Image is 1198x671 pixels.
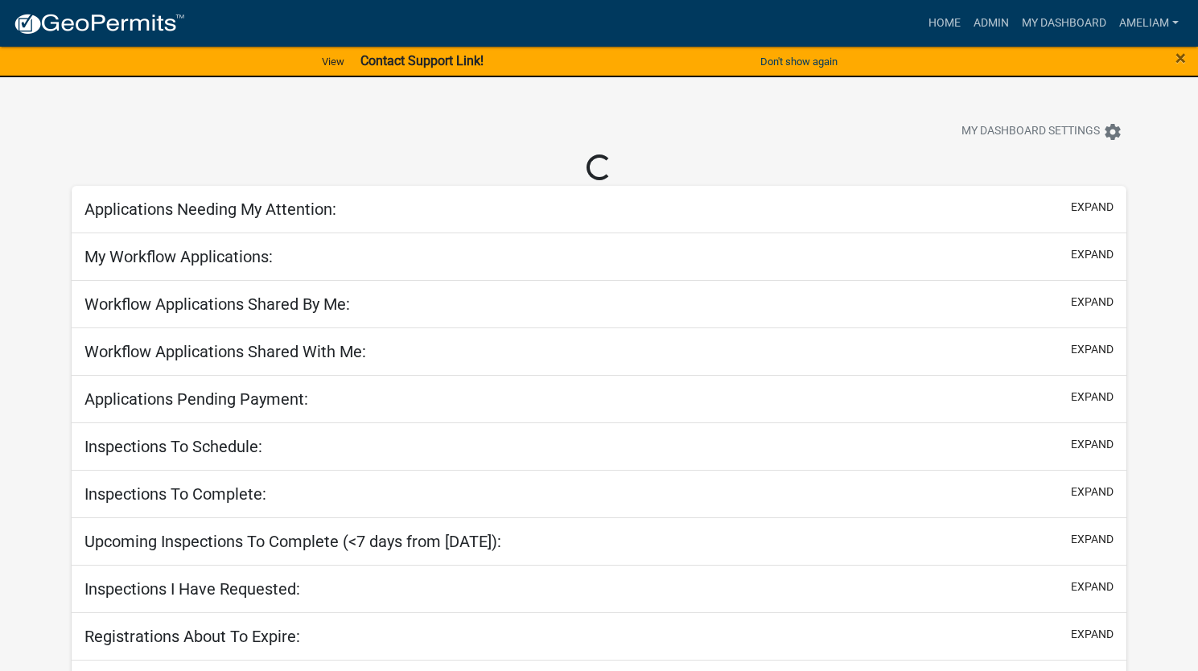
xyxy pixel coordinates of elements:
[84,532,501,551] h5: Upcoming Inspections To Complete (<7 days from [DATE]):
[84,342,366,361] h5: Workflow Applications Shared With Me:
[1071,294,1114,311] button: expand
[360,53,484,68] strong: Contact Support Link!
[84,247,273,266] h5: My Workflow Applications:
[84,294,350,314] h5: Workflow Applications Shared By Me:
[315,48,351,75] a: View
[1071,436,1114,453] button: expand
[84,484,266,504] h5: Inspections To Complete:
[1071,484,1114,500] button: expand
[1113,8,1185,39] a: AmeliaM
[1103,122,1122,142] i: settings
[1175,47,1186,69] span: ×
[1175,48,1186,68] button: Close
[1071,531,1114,548] button: expand
[1071,246,1114,263] button: expand
[1071,578,1114,595] button: expand
[84,579,300,599] h5: Inspections I Have Requested:
[1071,199,1114,216] button: expand
[1071,389,1114,405] button: expand
[84,627,300,646] h5: Registrations About To Expire:
[754,48,844,75] button: Don't show again
[1015,8,1113,39] a: My Dashboard
[84,437,262,456] h5: Inspections To Schedule:
[1071,341,1114,358] button: expand
[949,116,1135,147] button: My Dashboard Settingssettings
[967,8,1015,39] a: Admin
[84,389,308,409] h5: Applications Pending Payment:
[1071,626,1114,643] button: expand
[922,8,967,39] a: Home
[961,122,1100,142] span: My Dashboard Settings
[84,200,336,219] h5: Applications Needing My Attention:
